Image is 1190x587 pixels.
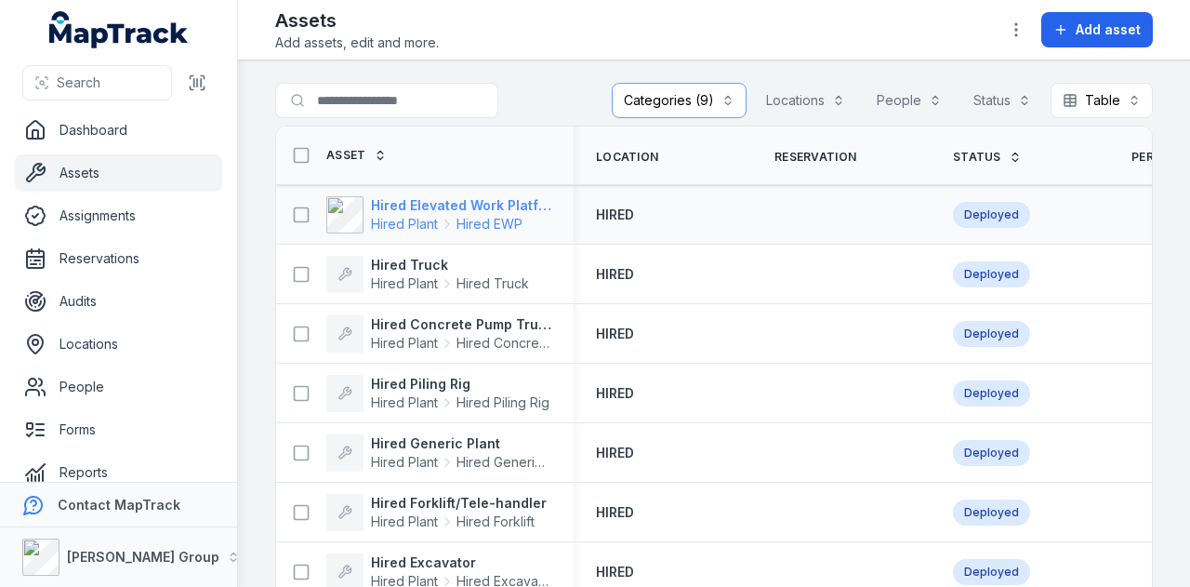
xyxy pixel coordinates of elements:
div: Deployed [953,440,1030,466]
h2: Assets [275,7,439,33]
a: HIRED [596,384,634,403]
a: Audits [15,283,222,320]
span: Search [57,73,100,92]
a: Hired Elevated Work PlatformHired PlantHired EWP [326,196,551,233]
strong: [PERSON_NAME] Group [67,549,219,565]
span: HIRED [596,445,634,460]
a: Hired Forklift/Tele-handlerHired PlantHired Forklift [326,494,547,531]
span: Hired Plant [371,334,438,353]
a: HIRED [596,444,634,462]
span: Hired Generic Plant [456,453,551,472]
a: Reservations [15,240,222,277]
strong: Hired Elevated Work Platform [371,196,551,215]
button: Table [1051,83,1153,118]
span: Reservation [774,150,856,165]
div: Deployed [953,500,1030,526]
a: Hired Concrete Pump TruckHired PlantHired Concrete Pump Truck [326,315,551,353]
span: Hired Plant [371,394,438,412]
span: Asset [326,148,366,163]
span: Hired Plant [371,453,438,472]
a: Hired TruckHired PlantHired Truck [326,256,529,293]
span: Add asset [1076,20,1141,39]
a: Assignments [15,197,222,234]
div: Deployed [953,380,1030,407]
span: Add assets, edit and more. [275,33,439,52]
span: Hired EWP [456,215,522,233]
span: Person [1131,150,1180,165]
span: HIRED [596,504,634,520]
strong: Hired Piling Rig [371,375,549,394]
button: Status [961,83,1043,118]
strong: Hired Excavator [371,554,551,572]
button: People [865,83,954,118]
a: Locations [15,326,222,363]
span: HIRED [596,385,634,401]
a: Asset [326,148,387,163]
strong: Hired Concrete Pump Truck [371,315,551,334]
a: MapTrack [49,11,189,48]
button: Categories (9) [612,83,747,118]
div: Deployed [953,202,1030,228]
strong: Hired Generic Plant [371,434,551,453]
span: Hired Plant [371,513,438,531]
span: HIRED [596,207,634,222]
strong: Hired Forklift/Tele-handler [371,494,547,513]
a: HIRED [596,206,634,224]
span: Location [596,150,658,165]
strong: Contact MapTrack [58,497,180,513]
a: Forms [15,411,222,448]
a: People [15,368,222,406]
span: Hired Plant [371,215,438,233]
a: HIRED [596,503,634,522]
span: HIRED [596,326,634,341]
span: Hired Plant [371,274,438,293]
span: Hired Concrete Pump Truck [456,334,551,353]
a: Hired Piling RigHired PlantHired Piling Rig [326,375,549,412]
a: Assets [15,154,222,192]
a: HIRED [596,563,634,581]
a: HIRED [596,265,634,284]
div: Deployed [953,261,1030,287]
strong: Hired Truck [371,256,529,274]
a: HIRED [596,325,634,343]
button: Search [22,65,172,100]
span: Hired Piling Rig [456,394,549,412]
span: Hired Forklift [456,513,535,531]
span: Hired Truck [456,274,529,293]
a: Reports [15,454,222,491]
span: Status [953,150,1001,165]
a: Status [953,150,1022,165]
div: Deployed [953,321,1030,347]
span: HIRED [596,564,634,580]
button: Locations [754,83,857,118]
button: Add asset [1041,12,1153,47]
a: Hired Generic PlantHired PlantHired Generic Plant [326,434,551,472]
span: HIRED [596,266,634,282]
a: Dashboard [15,112,222,149]
div: Deployed [953,559,1030,585]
